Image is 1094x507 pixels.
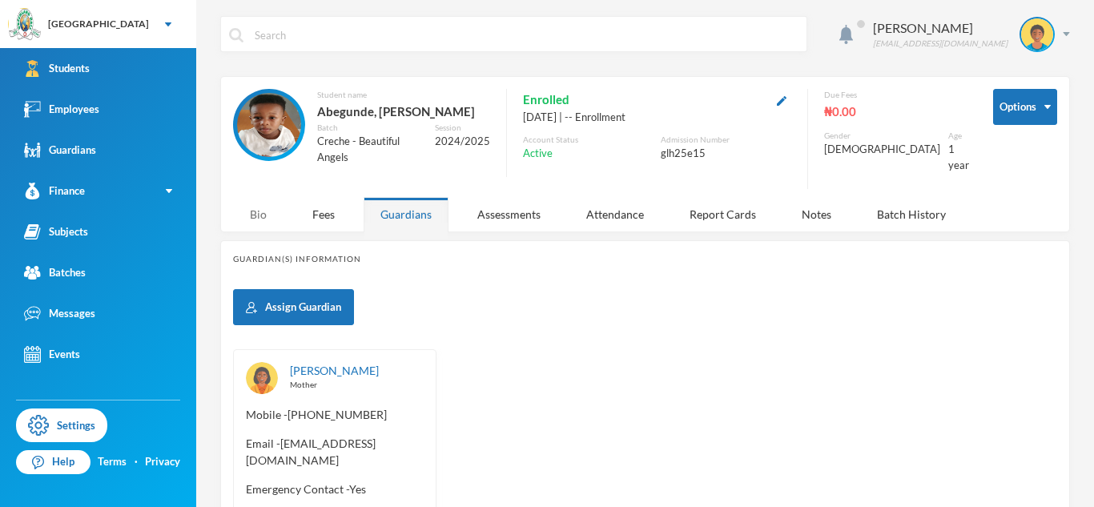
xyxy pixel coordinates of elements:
[948,142,969,173] div: 1 year
[246,481,424,497] span: Emergency Contact - Yes
[824,101,969,122] div: ₦0.00
[873,18,1008,38] div: [PERSON_NAME]
[9,9,41,41] img: logo
[435,134,490,150] div: 2024/2025
[824,130,940,142] div: Gender
[317,101,490,122] div: Abegunde, [PERSON_NAME]
[523,110,791,126] div: [DATE] | -- Enrollment
[461,197,557,231] div: Assessments
[785,197,848,231] div: Notes
[24,142,96,159] div: Guardians
[873,38,1008,50] div: [EMAIL_ADDRESS][DOMAIN_NAME]
[523,134,654,146] div: Account Status
[317,89,490,101] div: Student name
[523,89,569,110] span: Enrolled
[824,142,940,158] div: [DEMOGRAPHIC_DATA]
[48,17,149,31] div: [GEOGRAPHIC_DATA]
[1021,18,1053,50] img: STUDENT
[246,302,257,313] img: add user
[364,197,448,231] div: Guardians
[24,305,95,322] div: Messages
[135,454,138,470] div: ·
[290,379,424,391] div: Mother
[24,60,90,77] div: Students
[24,101,99,118] div: Employees
[569,197,661,231] div: Attendance
[233,197,284,231] div: Bio
[233,289,354,325] button: Assign Guardian
[246,435,424,469] span: Email - [EMAIL_ADDRESS][DOMAIN_NAME]
[673,197,773,231] div: Report Cards
[435,122,490,134] div: Session
[16,450,90,474] a: Help
[860,197,963,231] div: Batch History
[233,253,1057,265] div: Guardian(s) Information
[661,146,791,162] div: glh25e15
[24,183,85,199] div: Finance
[145,454,180,470] a: Privacy
[246,362,278,394] img: GUARDIAN
[16,408,107,442] a: Settings
[24,223,88,240] div: Subjects
[824,89,969,101] div: Due Fees
[98,454,127,470] a: Terms
[993,89,1057,125] button: Options
[772,91,791,109] button: Edit
[296,197,352,231] div: Fees
[523,146,553,162] span: Active
[24,264,86,281] div: Batches
[253,17,798,53] input: Search
[229,28,243,42] img: search
[290,364,379,377] a: [PERSON_NAME]
[237,93,301,157] img: STUDENT
[661,134,791,146] div: Admission Number
[24,346,80,363] div: Events
[948,130,969,142] div: Age
[317,122,423,134] div: Batch
[317,134,423,165] div: Creche - Beautiful Angels
[246,406,424,423] span: Mobile - [PHONE_NUMBER]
